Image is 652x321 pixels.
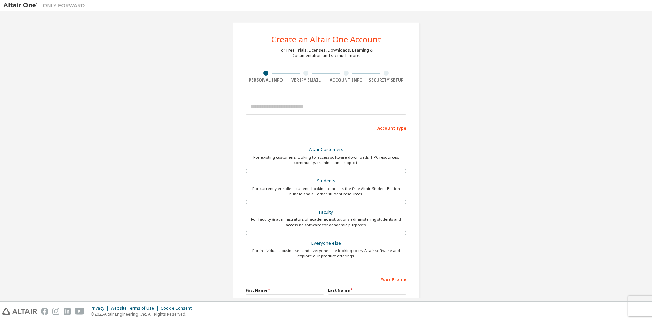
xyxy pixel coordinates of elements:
[2,308,37,315] img: altair_logo.svg
[41,308,48,315] img: facebook.svg
[246,77,286,83] div: Personal Info
[250,176,402,186] div: Students
[91,306,111,311] div: Privacy
[328,288,406,293] label: Last Name
[250,145,402,155] div: Altair Customers
[250,186,402,197] div: For currently enrolled students looking to access the free Altair Student Edition bundle and all ...
[246,273,406,284] div: Your Profile
[250,155,402,165] div: For existing customers looking to access software downloads, HPC resources, community, trainings ...
[366,77,407,83] div: Security Setup
[246,288,324,293] label: First Name
[286,77,326,83] div: Verify Email
[91,311,196,317] p: © 2025 Altair Engineering, Inc. All Rights Reserved.
[326,77,366,83] div: Account Info
[75,308,85,315] img: youtube.svg
[161,306,196,311] div: Cookie Consent
[111,306,161,311] div: Website Terms of Use
[271,35,381,43] div: Create an Altair One Account
[3,2,88,9] img: Altair One
[52,308,59,315] img: instagram.svg
[279,48,373,58] div: For Free Trials, Licenses, Downloads, Learning & Documentation and so much more.
[64,308,71,315] img: linkedin.svg
[250,238,402,248] div: Everyone else
[246,122,406,133] div: Account Type
[250,217,402,228] div: For faculty & administrators of academic institutions administering students and accessing softwa...
[250,248,402,259] div: For individuals, businesses and everyone else looking to try Altair software and explore our prod...
[250,208,402,217] div: Faculty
